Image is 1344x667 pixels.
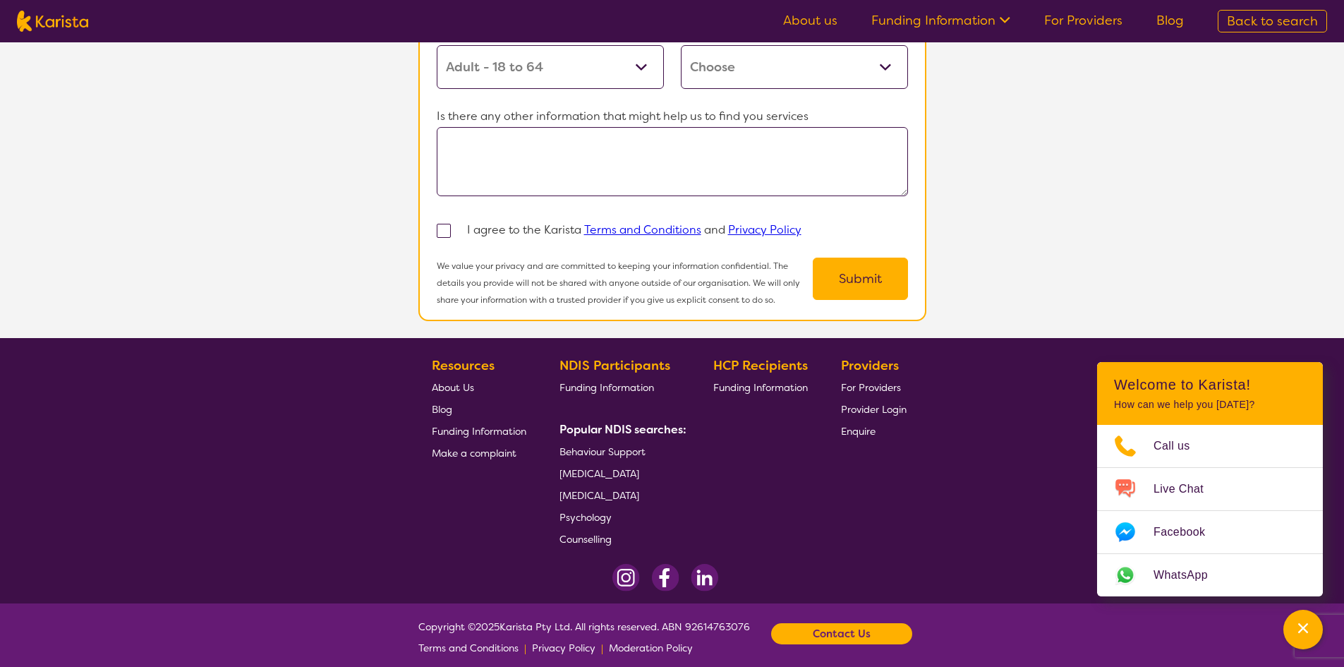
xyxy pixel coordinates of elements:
span: Enquire [841,425,876,438]
a: About us [783,12,837,29]
a: Blog [432,398,526,420]
img: Instagram [612,564,640,591]
a: Terms and Conditions [584,222,701,237]
span: Psychology [559,511,612,524]
a: Funding Information [713,376,808,398]
a: Counselling [559,528,681,550]
span: Funding Information [713,381,808,394]
a: [MEDICAL_DATA] [559,462,681,484]
p: | [524,637,526,659]
a: Privacy Policy [728,222,801,237]
img: Facebook [651,564,679,591]
a: Enquire [841,420,907,442]
a: For Providers [1044,12,1122,29]
b: Contact Us [813,623,871,644]
span: Facebook [1154,522,1222,543]
a: Provider Login [841,398,907,420]
span: Counselling [559,533,612,546]
a: Make a complaint [432,442,526,464]
a: Moderation Policy [609,637,693,659]
span: Moderation Policy [609,642,693,654]
span: About Us [432,381,474,394]
span: Privacy Policy [532,642,595,654]
a: Web link opens in a new tab. [1097,554,1323,596]
span: For Providers [841,381,901,394]
b: Providers [841,357,899,374]
span: WhatsApp [1154,565,1225,586]
p: How can we help you [DATE]? [1114,399,1306,411]
a: Funding Information [871,12,1010,29]
button: Submit [813,258,908,300]
p: Is there any other information that might help us to find you services [437,106,908,127]
a: Back to search [1218,10,1327,32]
a: Terms and Conditions [418,637,519,659]
h2: Welcome to Karista! [1114,376,1306,393]
a: Privacy Policy [532,637,595,659]
span: Live Chat [1154,479,1221,500]
b: Resources [432,357,495,374]
b: HCP Recipients [713,357,808,374]
span: Make a complaint [432,447,516,459]
span: Terms and Conditions [418,642,519,654]
a: Behaviour Support [559,440,681,462]
a: Funding Information [559,376,681,398]
ul: Choose channel [1097,425,1323,596]
span: Funding Information [559,381,654,394]
span: Blog [432,403,452,416]
a: About Us [432,376,526,398]
b: NDIS Participants [559,357,670,374]
span: Provider Login [841,403,907,416]
span: Copyright © 2025 Karista Pty Ltd. All rights reserved. ABN 92614763076 [418,616,750,659]
p: I agree to the Karista and [467,220,801,241]
span: Call us [1154,435,1207,457]
img: Karista logo [17,11,88,32]
a: Psychology [559,506,681,528]
span: Funding Information [432,425,526,438]
span: Back to search [1227,13,1318,30]
a: [MEDICAL_DATA] [559,484,681,506]
span: [MEDICAL_DATA] [559,489,639,502]
a: Blog [1156,12,1184,29]
img: LinkedIn [691,564,718,591]
span: Behaviour Support [559,445,646,458]
p: We value your privacy and are committed to keeping your information confidential. The details you... [437,258,813,308]
p: | [601,637,603,659]
div: Channel Menu [1097,362,1323,596]
button: Channel Menu [1283,610,1323,649]
b: Popular NDIS searches: [559,422,686,437]
span: [MEDICAL_DATA] [559,467,639,480]
a: Funding Information [432,420,526,442]
a: For Providers [841,376,907,398]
